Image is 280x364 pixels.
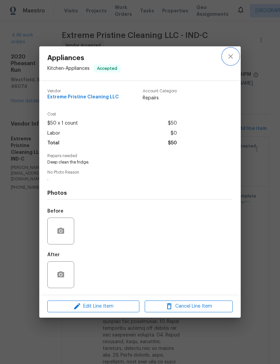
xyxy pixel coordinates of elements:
[47,170,233,175] span: No Photo Reason
[47,95,119,100] span: Extreme Pristine Cleaning LLC
[145,301,233,312] button: Cancel Line Item
[223,48,239,64] button: close
[47,154,233,158] span: Repairs needed
[171,129,177,138] span: $0
[47,89,119,93] span: Vendor
[47,129,60,138] span: Labor
[47,119,78,128] span: $50 x 1 count
[143,95,177,101] span: Repairs
[47,301,139,312] button: Edit Line Item
[47,190,233,196] h4: Photos
[47,160,214,165] span: Deep clean the fridge.
[168,119,177,128] span: $50
[94,65,120,72] span: Accepted
[47,253,60,257] h5: After
[47,112,177,117] span: Cost
[143,89,177,93] span: Account Category
[47,54,121,62] span: Appliances
[49,302,137,311] span: Edit Line Item
[47,66,90,71] span: Kitchen - Appliances
[147,302,231,311] span: Cancel Line Item
[47,138,59,148] span: Total
[168,138,177,148] span: $50
[47,209,63,214] h5: Before
[47,176,214,182] span: .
